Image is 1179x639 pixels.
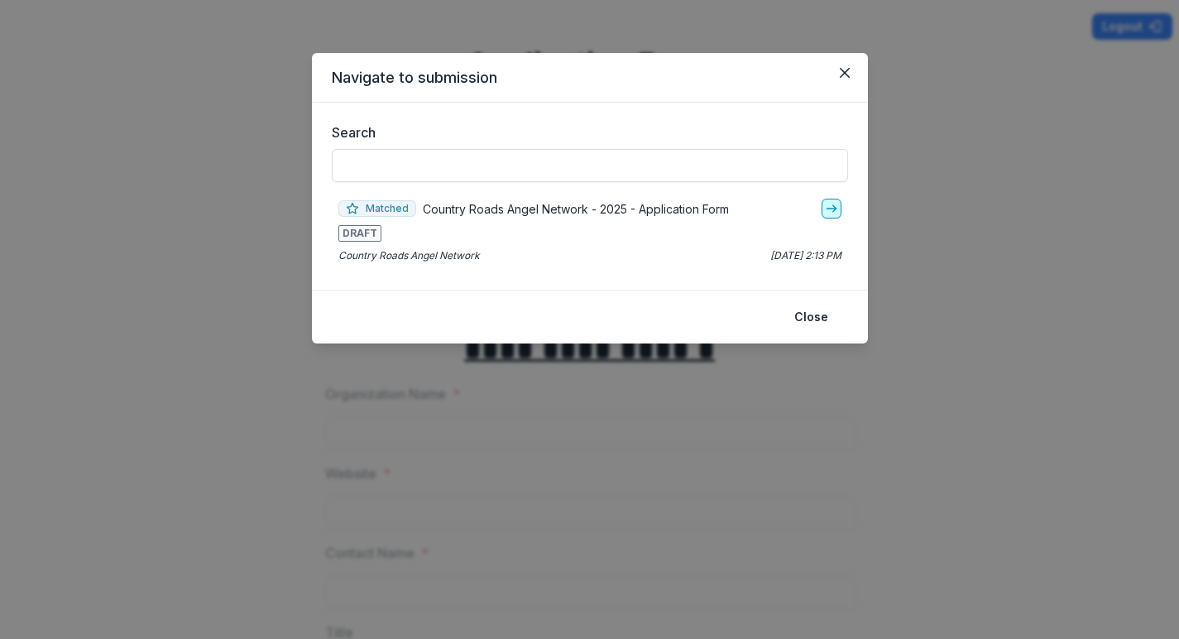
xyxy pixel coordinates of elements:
[338,248,480,263] p: Country Roads Angel Network
[770,248,841,263] p: [DATE] 2:13 PM
[832,60,858,86] button: Close
[822,199,841,219] a: go-to
[338,225,381,242] span: DRAFT
[423,200,729,218] p: Country Roads Angel Network - 2025 - Application Form
[312,53,868,103] header: Navigate to submission
[784,304,838,330] button: Close
[332,123,838,142] label: Search
[338,200,416,217] span: Matched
